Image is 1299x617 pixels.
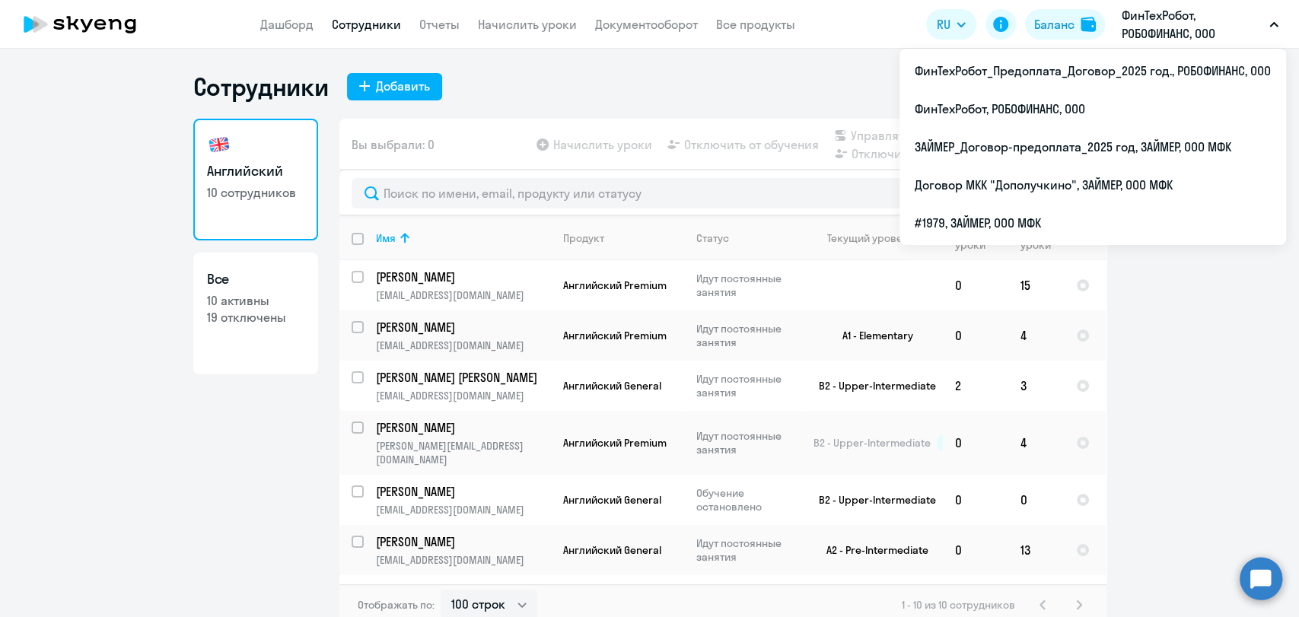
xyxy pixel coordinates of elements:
[376,439,550,466] p: [PERSON_NAME][EMAIL_ADDRESS][DOMAIN_NAME]
[376,419,550,436] a: [PERSON_NAME]
[801,475,943,525] td: B2 - Upper-Intermediate
[1008,411,1064,475] td: 4
[376,269,548,285] p: [PERSON_NAME]
[352,135,435,154] span: Вы выбрали: 0
[1081,17,1096,32] img: balance
[563,493,661,507] span: Английский General
[943,475,1008,525] td: 0
[696,272,801,299] p: Идут постоянные занятия
[376,483,550,500] a: [PERSON_NAME]
[332,17,401,32] a: Сотрудники
[943,361,1008,411] td: 2
[376,369,548,386] p: [PERSON_NAME] [PERSON_NAME]
[1008,525,1064,575] td: 13
[207,161,304,181] h3: Английский
[376,288,550,302] p: [EMAIL_ADDRESS][DOMAIN_NAME]
[813,231,942,245] div: Текущий уровень
[696,231,801,245] div: Статус
[563,278,667,292] span: Английский Premium
[376,369,550,386] a: [PERSON_NAME] [PERSON_NAME]
[1122,6,1263,43] p: ФинТехРобот, РОБОФИНАНС, ООО
[563,231,683,245] div: Продукт
[376,389,550,402] p: [EMAIL_ADDRESS][DOMAIN_NAME]
[827,231,914,245] div: Текущий уровень
[943,310,1008,361] td: 0
[696,486,801,514] p: Обучение остановлено
[358,598,435,612] span: Отображать по:
[352,178,1094,208] input: Поиск по имени, email, продукту или статусу
[193,119,318,240] a: Английский10 сотрудников
[376,319,548,336] p: [PERSON_NAME]
[801,361,943,411] td: B2 - Upper-Intermediate
[193,253,318,374] a: Все10 активны19 отключены
[376,339,550,352] p: [EMAIL_ADDRESS][DOMAIN_NAME]
[1008,260,1064,310] td: 15
[926,9,976,40] button: RU
[563,543,661,557] span: Английский General
[376,231,550,245] div: Имя
[1008,361,1064,411] td: 3
[943,411,1008,475] td: 0
[376,231,396,245] div: Имя
[563,231,604,245] div: Продукт
[716,17,795,32] a: Все продукты
[207,309,304,326] p: 19 отключены
[1025,9,1105,40] button: Балансbalance
[801,310,943,361] td: A1 - Elementary
[696,429,801,456] p: Идут постоянные занятия
[813,436,931,450] span: B2 - Upper-Intermediate
[696,372,801,399] p: Идут постоянные занятия
[376,553,550,567] p: [EMAIL_ADDRESS][DOMAIN_NAME]
[207,292,304,309] p: 10 активны
[801,525,943,575] td: A2 - Pre-Intermediate
[595,17,698,32] a: Документооборот
[347,73,442,100] button: Добавить
[563,329,667,342] span: Английский Premium
[193,72,329,102] h1: Сотрудники
[376,483,548,500] p: [PERSON_NAME]
[696,536,801,564] p: Идут постоянные занятия
[1034,15,1075,33] div: Баланс
[207,132,231,157] img: english
[563,379,661,393] span: Английский General
[376,533,548,550] p: [PERSON_NAME]
[1008,475,1064,525] td: 0
[899,49,1286,245] ul: RU
[376,419,548,436] p: [PERSON_NAME]
[207,269,304,289] h3: Все
[376,269,550,285] a: [PERSON_NAME]
[902,598,1015,612] span: 1 - 10 из 10 сотрудников
[419,17,460,32] a: Отчеты
[376,319,550,336] a: [PERSON_NAME]
[376,503,550,517] p: [EMAIL_ADDRESS][DOMAIN_NAME]
[563,436,667,450] span: Английский Premium
[478,17,577,32] a: Начислить уроки
[207,184,304,201] p: 10 сотрудников
[260,17,314,32] a: Дашборд
[696,231,729,245] div: Статус
[1114,6,1286,43] button: ФинТехРобот, РОБОФИНАНС, ООО
[1008,310,1064,361] td: 4
[696,322,801,349] p: Идут постоянные занятия
[376,533,550,550] a: [PERSON_NAME]
[943,260,1008,310] td: 0
[937,15,950,33] span: RU
[943,525,1008,575] td: 0
[376,77,430,95] div: Добавить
